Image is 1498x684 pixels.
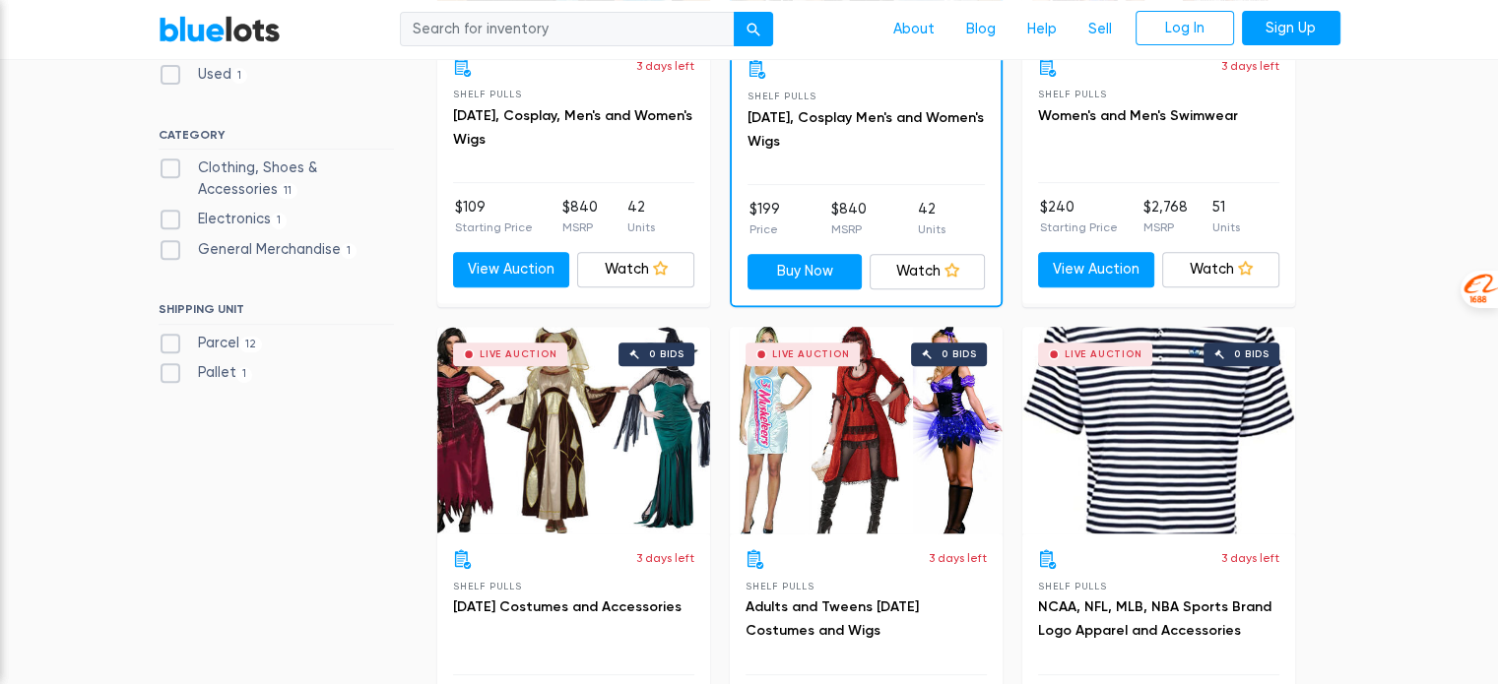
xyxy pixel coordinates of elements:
[271,213,288,228] span: 1
[749,220,780,238] p: Price
[636,57,694,75] p: 3 days left
[1136,11,1234,46] a: Log In
[239,337,263,352] span: 12
[159,209,288,230] label: Electronics
[918,220,945,238] p: Units
[1242,11,1340,46] a: Sign Up
[870,254,985,289] a: Watch
[649,349,684,359] div: 0 bids
[1038,598,1271,639] a: NCAA, NFL, MLB, NBA Sports Brand Logo Apparel and Accessories
[453,89,522,99] span: Shelf Pulls
[1038,89,1107,99] span: Shelf Pulls
[1234,349,1270,359] div: 0 bids
[453,252,570,287] a: View Auction
[1040,218,1118,236] p: Starting Price
[278,183,298,199] span: 11
[236,367,253,383] span: 1
[1212,218,1240,236] p: Units
[942,349,977,359] div: 0 bids
[1038,581,1107,591] span: Shelf Pulls
[1073,11,1128,48] a: Sell
[831,199,867,238] li: $840
[772,349,850,359] div: Live Auction
[1038,107,1238,124] a: Women's and Men's Swimwear
[1022,327,1295,533] a: Live Auction 0 bids
[627,197,655,236] li: 42
[878,11,950,48] a: About
[562,197,598,236] li: $840
[1142,197,1187,236] li: $2,768
[453,107,692,148] a: [DATE], Cosplay, Men's and Women's Wigs
[1221,57,1279,75] p: 3 days left
[453,598,682,615] a: [DATE] Costumes and Accessories
[159,239,358,261] label: General Merchandise
[159,157,394,200] label: Clothing, Shoes & Accessories
[231,68,248,84] span: 1
[159,302,394,324] h6: SHIPPING UNIT
[730,327,1003,533] a: Live Auction 0 bids
[929,549,987,567] p: 3 days left
[1065,349,1142,359] div: Live Auction
[400,12,735,47] input: Search for inventory
[748,254,863,289] a: Buy Now
[748,109,984,150] a: [DATE], Cosplay Men's and Women's Wigs
[159,128,394,150] h6: CATEGORY
[950,11,1011,48] a: Blog
[562,218,598,236] p: MSRP
[1142,218,1187,236] p: MSRP
[1038,252,1155,287] a: View Auction
[577,252,694,287] a: Watch
[159,333,263,354] label: Parcel
[1162,252,1279,287] a: Watch
[1212,197,1240,236] li: 51
[1040,197,1118,236] li: $240
[480,349,557,359] div: Live Auction
[455,197,533,236] li: $109
[341,243,358,259] span: 1
[159,64,248,86] label: Used
[1011,11,1073,48] a: Help
[918,199,945,238] li: 42
[746,581,814,591] span: Shelf Pulls
[746,598,919,639] a: Adults and Tweens [DATE] Costumes and Wigs
[749,199,780,238] li: $199
[453,581,522,591] span: Shelf Pulls
[748,91,816,101] span: Shelf Pulls
[636,549,694,567] p: 3 days left
[831,220,867,238] p: MSRP
[437,327,710,533] a: Live Auction 0 bids
[455,218,533,236] p: Starting Price
[159,362,253,384] label: Pallet
[1221,549,1279,567] p: 3 days left
[159,15,281,43] a: BlueLots
[627,218,655,236] p: Units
